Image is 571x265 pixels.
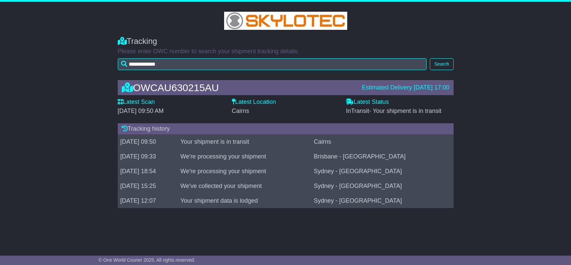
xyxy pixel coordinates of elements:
span: [DATE] 09:50 AM [118,108,164,114]
img: GetCustomerLogo [224,12,347,30]
td: Sydney - [GEOGRAPHIC_DATA] [311,179,453,194]
td: Sydney - [GEOGRAPHIC_DATA] [311,164,453,179]
label: Latest Status [346,98,389,106]
td: [DATE] 15:25 [118,179,178,194]
span: Cairns [232,108,249,114]
td: Sydney - [GEOGRAPHIC_DATA] [311,194,453,208]
td: Brisbane - [GEOGRAPHIC_DATA] [311,149,453,164]
td: Cairns [311,135,453,149]
td: We've collected your shipment [178,179,311,194]
div: Tracking history [118,123,454,135]
button: Search [430,58,453,70]
span: © One World Courier 2025. All rights reserved. [99,257,195,263]
td: Your shipment data is lodged [178,194,311,208]
td: [DATE] 18:54 [118,164,178,179]
span: - Your shipment is in transit [369,108,442,114]
td: We're processing your shipment [178,164,311,179]
p: Please enter OWC number to search your shipment tracking details. [118,48,454,55]
span: InTransit [346,108,441,114]
div: Estimated Delivery [DATE] 17:00 [362,84,450,91]
label: Latest Location [232,98,276,106]
td: We're processing your shipment [178,149,311,164]
td: [DATE] 09:50 [118,135,178,149]
td: [DATE] 09:33 [118,149,178,164]
td: [DATE] 12:07 [118,194,178,208]
label: Latest Scan [118,98,155,106]
div: Tracking [118,37,454,46]
td: Your shipment is in transit [178,135,311,149]
div: OWCAU630215AU [118,82,359,93]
